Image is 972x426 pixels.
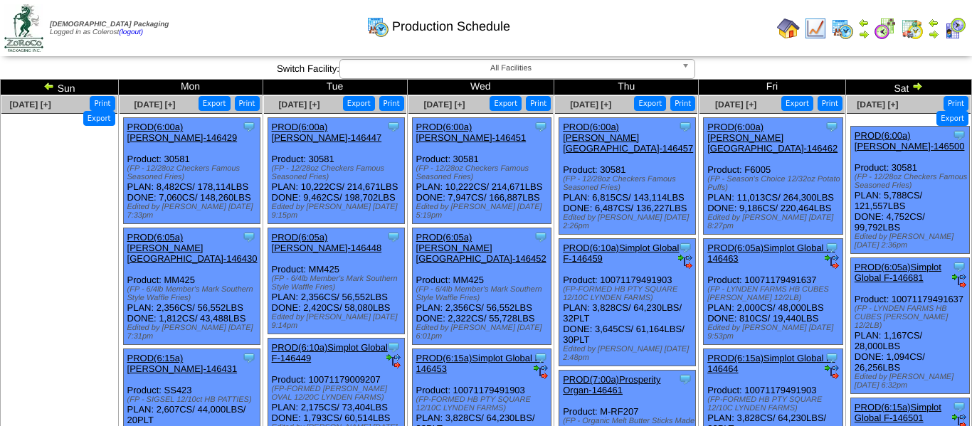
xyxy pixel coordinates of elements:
[127,285,260,302] div: (FP - 6/4lb Member's Mark Southern Style Waffle Fries)
[944,96,968,111] button: Print
[818,96,842,111] button: Print
[777,17,800,40] img: home.gif
[855,304,969,330] div: (FP - LYNDEN FARMS HB CUBES [PERSON_NAME] 12/2LB)
[123,118,260,224] div: Product: 30581 PLAN: 8,482CS / 178,114LBS DONE: 7,060CS / 148,260LBS
[423,100,465,110] a: [DATE] [+]
[386,354,401,368] img: ediSmall.gif
[379,96,404,111] button: Print
[825,351,839,365] img: Tooltip
[416,232,546,264] a: PROD(6:05a)[PERSON_NAME][GEOGRAPHIC_DATA]-146452
[242,230,256,244] img: Tooltip
[707,395,842,412] div: (FP-FORMED HB PTY SQUARE 12/10C LYNDEN FARMS)
[366,15,389,38] img: calendarprod.gif
[554,80,699,95] td: Thu
[235,96,260,111] button: Print
[858,17,870,28] img: arrowleft.gif
[825,240,839,255] img: Tooltip
[850,258,969,394] div: Product: 10071179491637 PLAN: 1,167CS / 28,000LBS DONE: 1,094CS / 26,256LBS
[199,96,231,111] button: Export
[534,119,548,134] img: Tooltip
[10,100,51,110] a: [DATE] [+]
[855,173,969,190] div: (FP - 12/28oz Checkers Famous Seasoned Fries)
[952,128,966,142] img: Tooltip
[563,374,660,395] a: PROD(7:00a)Prosperity Organ-146461
[343,96,375,111] button: Export
[952,274,966,288] img: ediSmall.gif
[855,402,941,423] a: PROD(6:15a)Simplot Global F-146501
[825,255,839,269] img: ediSmall.gif
[272,342,388,363] a: PROD(6:10a)Simplot Global F-146449
[407,80,554,95] td: Wed
[4,4,43,52] img: zoroco-logo-small.webp
[268,118,404,224] div: Product: 30581 PLAN: 10,222CS / 214,671LBS DONE: 9,462CS / 198,702LBS
[416,122,527,143] a: PROD(6:00a)[PERSON_NAME]-146451
[416,353,544,374] a: PROD(6:15a)Simplot Global F-146453
[944,17,966,40] img: calendarcustomer.gif
[412,228,551,345] div: Product: MM425 PLAN: 2,356CS / 56,552LBS DONE: 2,322CS / 55,728LBS
[127,122,238,143] a: PROD(6:00a)[PERSON_NAME]-146429
[678,255,692,269] img: ediSmall.gif
[563,122,693,154] a: PROD(6:00a)[PERSON_NAME][GEOGRAPHIC_DATA]-146457
[715,100,756,110] a: [DATE] [+]
[386,340,401,354] img: Tooltip
[272,122,382,143] a: PROD(6:00a)[PERSON_NAME]-146447
[563,243,679,264] a: PROD(6:10a)Simplot Global F-146459
[1,80,119,95] td: Sun
[534,351,548,365] img: Tooltip
[707,122,838,154] a: PROD(6:00a)[PERSON_NAME][GEOGRAPHIC_DATA]-146462
[559,239,696,366] div: Product: 10071179491903 PLAN: 3,828CS / 64,230LBS / 32PLT DONE: 3,645CS / 61,164LBS / 30PLT
[272,232,382,253] a: PROD(6:05a)[PERSON_NAME]-146448
[268,228,404,334] div: Product: MM425 PLAN: 2,356CS / 56,552LBS DONE: 2,420CS / 58,080LBS
[858,28,870,40] img: arrowright.gif
[272,203,404,220] div: Edited by [PERSON_NAME] [DATE] 9:15pm
[272,275,404,292] div: (FP - 6/4lb Member's Mark Southern Style Waffle Fries)
[670,96,695,111] button: Print
[392,19,510,34] span: Production Schedule
[707,243,835,264] a: PROD(6:05a)Simplot Global F-146463
[416,164,551,181] div: (FP - 12/28oz Checkers Famous Seasoned Fries)
[416,324,551,341] div: Edited by [PERSON_NAME] [DATE] 6:01pm
[704,118,842,235] div: Product: F6005 PLAN: 11,013CS / 264,300LBS DONE: 9,186CS / 220,464LBS
[707,353,835,374] a: PROD(6:15a)Simplot Global F-146464
[781,96,813,111] button: Export
[416,285,551,302] div: (FP - 6/4lb Member's Mark Southern Style Waffle Fries)
[412,118,551,224] div: Product: 30581 PLAN: 10,222CS / 214,671LBS DONE: 7,947CS / 166,887LBS
[118,80,263,95] td: Mon
[928,28,939,40] img: arrowright.gif
[831,17,854,40] img: calendarprod.gif
[825,119,839,134] img: Tooltip
[119,28,143,36] a: (logout)
[936,111,968,126] button: Export
[416,395,551,412] div: (FP-FORMED HB PTY SQUARE 12/10C LYNDEN FARMS)
[127,324,260,341] div: Edited by [PERSON_NAME] [DATE] 7:31pm
[952,400,966,414] img: Tooltip
[707,175,842,192] div: (FP - Season's Choice 12/32oz Potato Puffs)
[559,118,696,235] div: Product: 30581 PLAN: 6,815CS / 143,114LBS DONE: 6,487CS / 136,227LBS
[127,203,260,220] div: Edited by [PERSON_NAME] [DATE] 7:33pm
[272,313,404,330] div: Edited by [PERSON_NAME] [DATE] 9:14pm
[127,164,260,181] div: (FP - 12/28oz Checkers Famous Seasoned Fries)
[134,100,175,110] a: [DATE] [+]
[699,80,846,95] td: Fri
[857,100,898,110] a: [DATE] [+]
[704,239,842,345] div: Product: 10071179491637 PLAN: 2,000CS / 48,000LBS DONE: 810CS / 19,440LBS
[346,60,676,77] span: All Facilities
[534,365,548,379] img: ediSmall.gif
[634,96,666,111] button: Export
[83,111,115,126] button: Export
[855,262,941,283] a: PROD(6:05a)Simplot Global F-146681
[279,100,320,110] a: [DATE] [+]
[272,385,404,402] div: (FP-FORMED [PERSON_NAME] OVAL 12/20C LYNDEN FARMS)
[123,228,260,345] div: Product: MM425 PLAN: 2,356CS / 56,552LBS DONE: 1,812CS / 43,488LBS
[952,260,966,274] img: Tooltip
[242,351,256,365] img: Tooltip
[50,21,169,36] span: Logged in as Colerost
[416,203,551,220] div: Edited by [PERSON_NAME] [DATE] 5:19pm
[242,119,256,134] img: Tooltip
[707,285,842,302] div: (FP - LYNDEN FARMS HB CUBES [PERSON_NAME] 12/2LB)
[825,365,839,379] img: ediSmall.gif
[386,230,401,244] img: Tooltip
